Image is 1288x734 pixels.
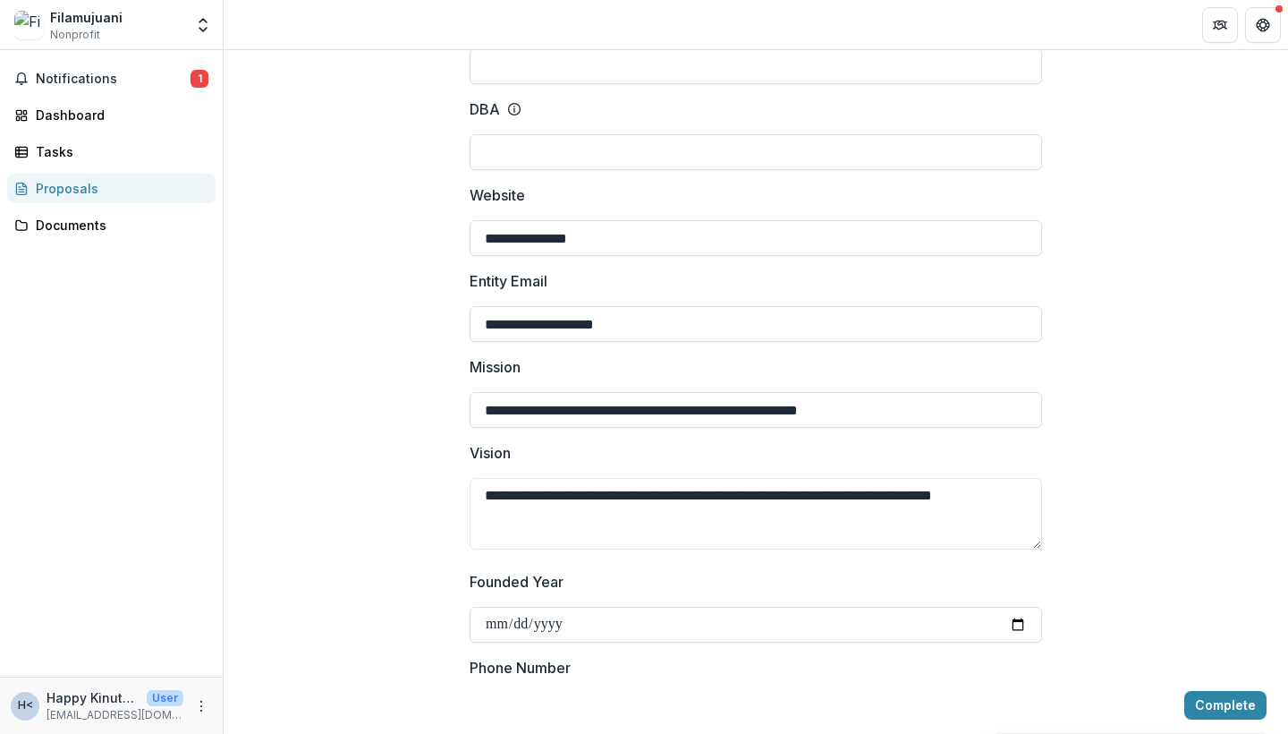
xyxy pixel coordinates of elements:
[14,11,43,39] img: Filamujuani
[191,70,208,88] span: 1
[147,690,183,706] p: User
[47,707,183,723] p: [EMAIL_ADDRESS][DOMAIN_NAME]
[7,137,216,166] a: Tasks
[1184,691,1267,720] button: Complete
[36,179,201,198] div: Proposals
[47,688,140,707] p: Happy Kinuthia <[EMAIL_ADDRESS][DOMAIN_NAME]>
[470,98,500,120] p: DBA
[36,106,201,124] div: Dashboard
[36,216,201,235] div: Documents
[50,27,100,43] span: Nonprofit
[1245,7,1281,43] button: Get Help
[470,442,511,464] p: Vision
[191,696,212,717] button: More
[191,7,216,43] button: Open entity switcher
[36,142,201,161] div: Tasks
[470,184,525,206] p: Website
[470,270,547,292] p: Entity Email
[470,356,521,378] p: Mission
[7,64,216,93] button: Notifications1
[50,8,123,27] div: Filamujuani
[7,174,216,203] a: Proposals
[7,100,216,130] a: Dashboard
[470,657,571,679] p: Phone Number
[7,210,216,240] a: Documents
[36,72,191,87] span: Notifications
[18,700,33,712] div: Happy Kinuthia <happy@filamujuani.org>
[1202,7,1238,43] button: Partners
[470,571,563,593] p: Founded Year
